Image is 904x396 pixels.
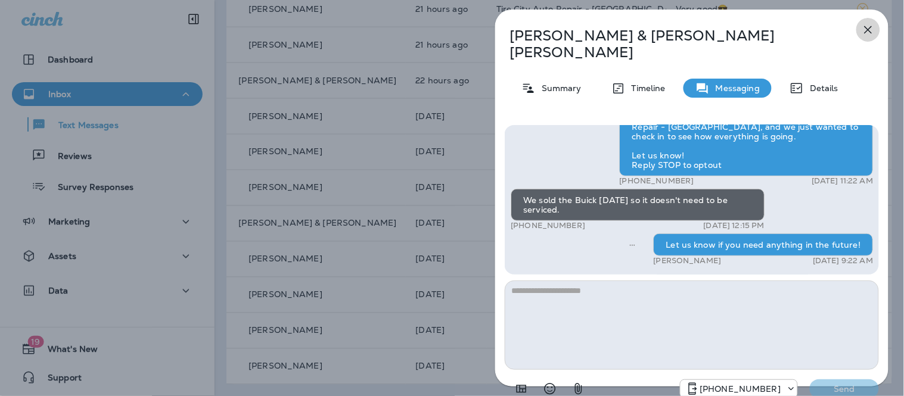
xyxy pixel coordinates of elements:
p: Summary [536,83,582,93]
p: [PHONE_NUMBER] [619,176,694,186]
p: Details [804,83,838,93]
p: Timeline [626,83,666,93]
p: [PHONE_NUMBER] [700,384,781,394]
div: +1 (517) 777-8454 [681,382,797,396]
p: [PERSON_NAME] & [PERSON_NAME] [PERSON_NAME] [510,27,835,61]
p: [PHONE_NUMBER] [511,221,585,230]
p: [PERSON_NAME] [653,256,721,266]
p: [DATE] 12:15 PM [703,221,764,230]
span: Sent [629,239,635,250]
p: [DATE] 9:22 AM [813,256,873,266]
div: Let us know if you need anything in the future! [653,233,873,256]
p: [DATE] 11:22 AM [812,176,873,186]
p: Messaging [710,83,760,93]
div: Hi [PERSON_NAME] & [PERSON_NAME], It’s been a couple of months since we serviced your 2005 BUICK ... [619,77,873,176]
div: We sold the Buick [DATE] so it doesn't need to be serviced. [511,189,765,221]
